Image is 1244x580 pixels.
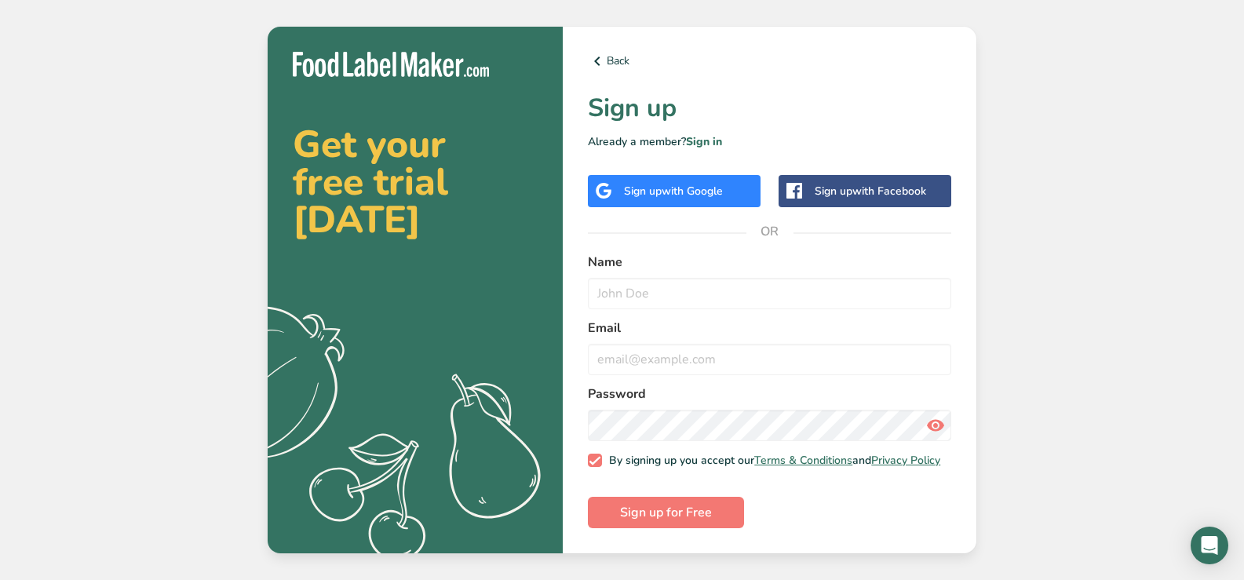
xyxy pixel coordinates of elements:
a: Terms & Conditions [754,453,852,468]
label: Password [588,385,951,403]
p: Already a member? [588,133,951,150]
input: email@example.com [588,344,951,375]
span: OR [746,208,793,255]
div: Open Intercom Messenger [1191,527,1228,564]
span: with Facebook [852,184,926,199]
img: Food Label Maker [293,52,489,78]
label: Email [588,319,951,337]
h1: Sign up [588,89,951,127]
label: Name [588,253,951,272]
span: Sign up for Free [620,503,712,522]
a: Back [588,52,951,71]
input: John Doe [588,278,951,309]
h2: Get your free trial [DATE] [293,126,538,239]
span: By signing up you accept our and [602,454,941,468]
div: Sign up [815,183,926,199]
a: Privacy Policy [871,453,940,468]
span: with Google [662,184,723,199]
div: Sign up [624,183,723,199]
button: Sign up for Free [588,497,744,528]
a: Sign in [686,134,722,149]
